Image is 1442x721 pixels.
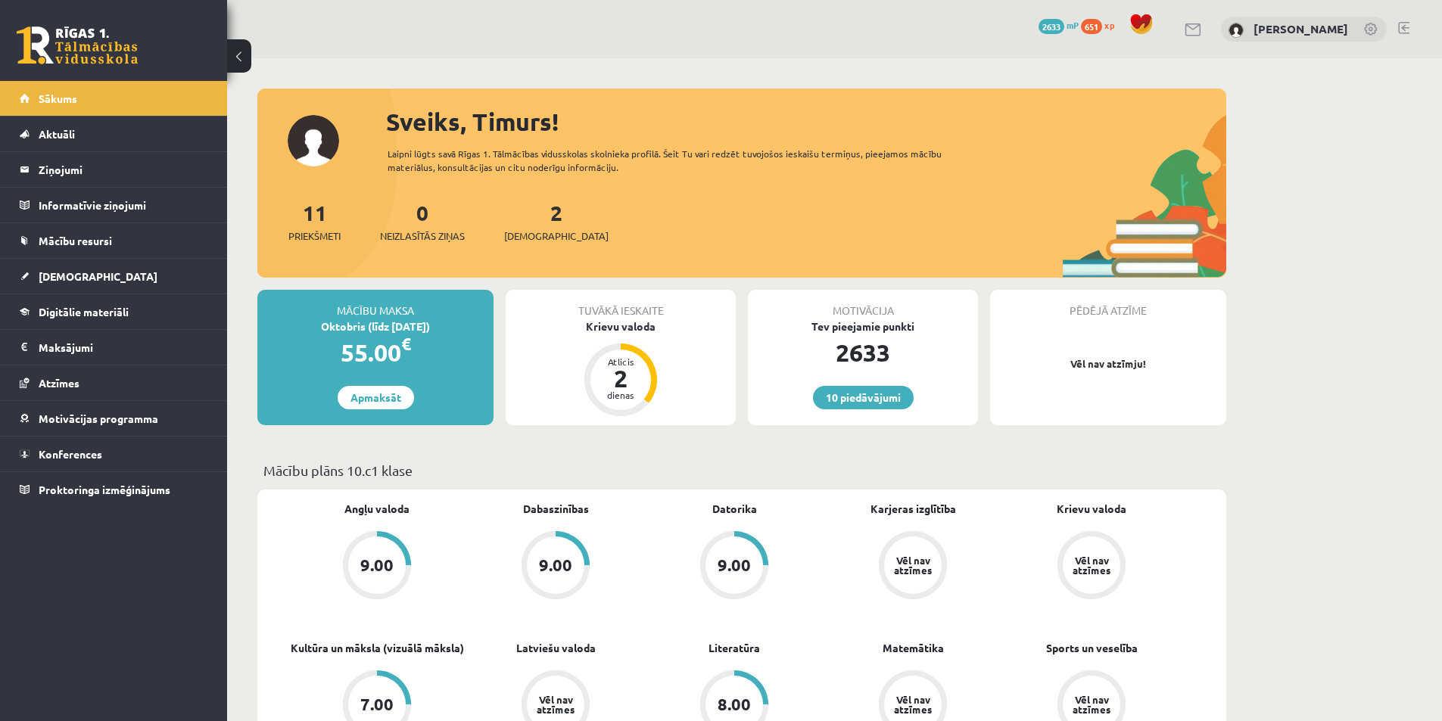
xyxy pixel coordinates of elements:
[718,557,751,573] div: 9.00
[539,557,572,573] div: 9.00
[257,319,494,334] div: Oktobris (līdz [DATE])
[291,640,464,656] a: Kultūra un māksla (vizuālā māksla)
[39,152,208,187] legend: Ziņojumi
[360,557,394,573] div: 9.00
[39,330,208,365] legend: Maksājumi
[516,640,596,656] a: Latviešu valoda
[257,290,494,319] div: Mācību maksa
[506,319,736,418] a: Krievu valoda Atlicis 2 dienas
[709,640,760,656] a: Literatūra
[401,333,411,355] span: €
[892,555,934,575] div: Vēl nav atzīmes
[1229,23,1244,38] img: Timurs Gorodņičevs
[883,640,944,656] a: Matemātika
[598,390,643,399] div: dienas
[870,501,956,517] a: Karjeras izglītība
[257,334,494,371] div: 55.00
[39,269,157,283] span: [DEMOGRAPHIC_DATA]
[20,259,208,294] a: [DEMOGRAPHIC_DATA]
[892,695,934,714] div: Vēl nav atzīmes
[598,366,643,390] div: 2
[523,501,589,517] a: Dabaszinības
[20,188,208,222] a: Informatīvie ziņojumi
[380,199,465,244] a: 0Neizlasītās ziņas
[1104,19,1114,31] span: xp
[20,330,208,365] a: Maksājumi
[386,104,1226,140] div: Sveiks, Timurs!
[504,228,609,244] span: [DEMOGRAPHIC_DATA]
[1002,531,1181,602] a: Vēl nav atzīmes
[1081,19,1102,34] span: 651
[360,696,394,713] div: 7.00
[466,531,645,602] a: 9.00
[1254,21,1348,36] a: [PERSON_NAME]
[598,357,643,366] div: Atlicis
[338,386,414,409] a: Apmaksāt
[998,356,1219,371] p: Vēl nav atzīmju!
[718,696,751,713] div: 8.00
[534,695,577,714] div: Vēl nav atzīmes
[712,501,757,517] a: Datorika
[39,305,129,319] span: Digitālie materiāli
[20,472,208,507] a: Proktoringa izmēģinājums
[748,319,978,334] div: Tev pieejamie punkti
[39,376,79,390] span: Atzīmes
[39,412,158,425] span: Motivācijas programma
[20,152,208,187] a: Ziņojumi
[20,81,208,116] a: Sākums
[39,92,77,105] span: Sākums
[263,460,1220,480] p: Mācību plāns 10.c1 klase
[1081,19,1122,31] a: 651 xp
[1070,695,1113,714] div: Vēl nav atzīmes
[748,290,978,319] div: Motivācija
[504,199,609,244] a: 2[DEMOGRAPHIC_DATA]
[1070,555,1113,575] div: Vēl nav atzīmes
[20,294,208,329] a: Digitālie materiāli
[380,228,465,244] span: Neizlasītās ziņas
[990,290,1226,319] div: Pēdējā atzīme
[344,501,410,517] a: Angļu valoda
[388,147,969,174] div: Laipni lūgts savā Rīgas 1. Tālmācības vidusskolas skolnieka profilā. Šeit Tu vari redzēt tuvojošo...
[20,401,208,436] a: Motivācijas programma
[824,531,1002,602] a: Vēl nav atzīmes
[288,199,341,244] a: 11Priekšmeti
[1067,19,1079,31] span: mP
[1039,19,1079,31] a: 2633 mP
[506,319,736,334] div: Krievu valoda
[645,531,824,602] a: 9.00
[39,127,75,141] span: Aktuāli
[813,386,914,409] a: 10 piedāvājumi
[1057,501,1126,517] a: Krievu valoda
[17,26,138,64] a: Rīgas 1. Tālmācības vidusskola
[20,223,208,258] a: Mācību resursi
[20,365,208,400] a: Atzīmes
[20,117,208,151] a: Aktuāli
[1046,640,1138,656] a: Sports un veselība
[39,234,112,247] span: Mācību resursi
[506,290,736,319] div: Tuvākā ieskaite
[748,334,978,371] div: 2633
[39,188,208,222] legend: Informatīvie ziņojumi
[288,531,466,602] a: 9.00
[288,228,341,244] span: Priekšmeti
[1039,19,1064,34] span: 2633
[20,437,208,471] a: Konferences
[39,483,170,496] span: Proktoringa izmēģinājums
[39,447,102,461] span: Konferences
